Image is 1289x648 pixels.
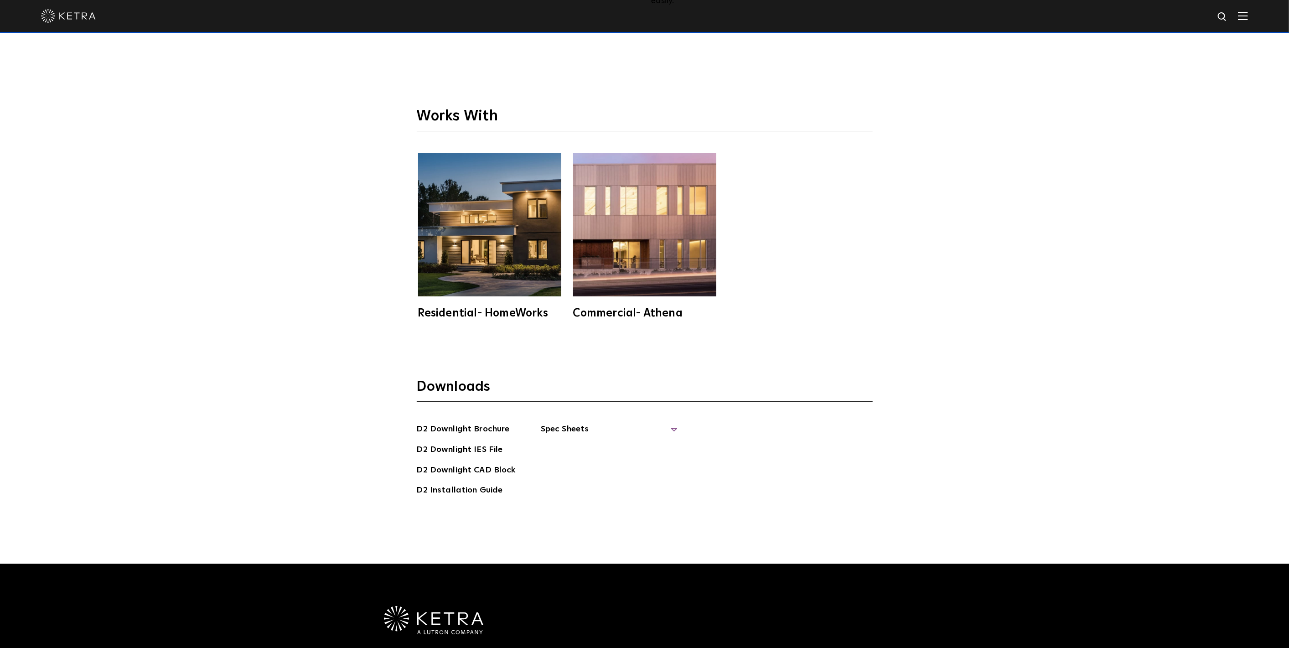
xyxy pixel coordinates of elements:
img: Ketra-aLutronCo_White_RGB [384,606,483,634]
h3: Downloads [417,378,873,402]
img: Hamburger%20Nav.svg [1238,11,1248,20]
div: Residential- HomeWorks [418,308,561,319]
div: Commercial- Athena [573,308,716,319]
a: D2 Installation Guide [417,484,503,498]
a: Commercial- Athena [572,153,718,319]
a: Residential- HomeWorks [417,153,563,319]
span: Spec Sheets [541,423,678,443]
h3: Works With [417,107,873,132]
img: homeworks_hero [418,153,561,296]
a: D2 Downlight IES File [417,443,503,458]
img: ketra-logo-2019-white [41,9,96,23]
img: search icon [1217,11,1228,23]
a: D2 Downlight CAD Block [417,464,516,478]
a: D2 Downlight Brochure [417,423,510,437]
img: athena-square [573,153,716,296]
